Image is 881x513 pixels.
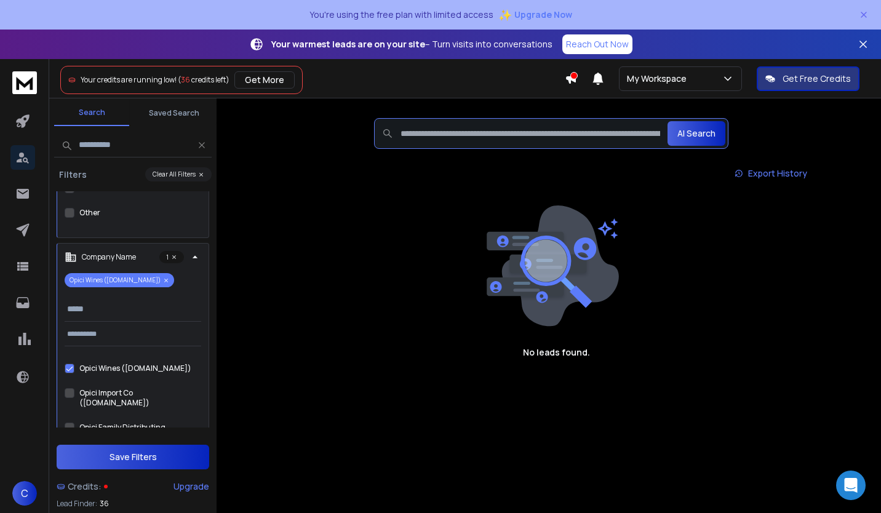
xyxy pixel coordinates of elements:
span: Your credits are running low! [81,74,177,85]
h3: Filters [54,169,92,181]
img: logo [12,71,37,94]
button: C [12,481,37,506]
div: Open Intercom Messenger [836,471,866,500]
a: Reach Out Now [562,34,632,54]
span: ( credits left) [178,74,229,85]
p: My Workspace [627,73,692,85]
button: Search [54,100,129,126]
a: Credits:Upgrade [57,474,209,499]
button: AI Search [668,121,725,146]
label: Opici Import Co ([DOMAIN_NAME]) [79,388,201,408]
button: Clear All Filters [145,167,212,181]
p: Reach Out Now [566,38,629,50]
p: Get Free Credits [783,73,851,85]
p: You're using the free plan with limited access [309,9,493,21]
span: Credits: [68,480,102,493]
h1: No leads found. [523,346,590,359]
button: Get Free Credits [757,66,859,91]
button: Saved Search [137,101,212,125]
label: Opici Wines ([DOMAIN_NAME]) [79,364,191,373]
label: Other [79,208,100,218]
p: 1 [159,251,184,263]
p: Opici Wines ([DOMAIN_NAME]) [65,273,174,287]
p: Company Name [82,252,136,262]
p: Lead Finder: [57,499,97,509]
button: Save Filters [57,445,209,469]
strong: Your warmest leads are on your site [271,38,425,50]
button: Get More [234,71,295,89]
span: Upgrade Now [514,9,572,21]
span: 36 [181,74,190,85]
button: ✨Upgrade Now [498,2,572,27]
span: 36 [100,499,109,509]
label: Opici Family Distributing ([DOMAIN_NAME]) [79,423,201,442]
p: – Turn visits into conversations [271,38,552,50]
img: image [484,205,619,327]
a: Export History [725,161,817,186]
span: ✨ [498,6,512,23]
div: Upgrade [173,480,209,493]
